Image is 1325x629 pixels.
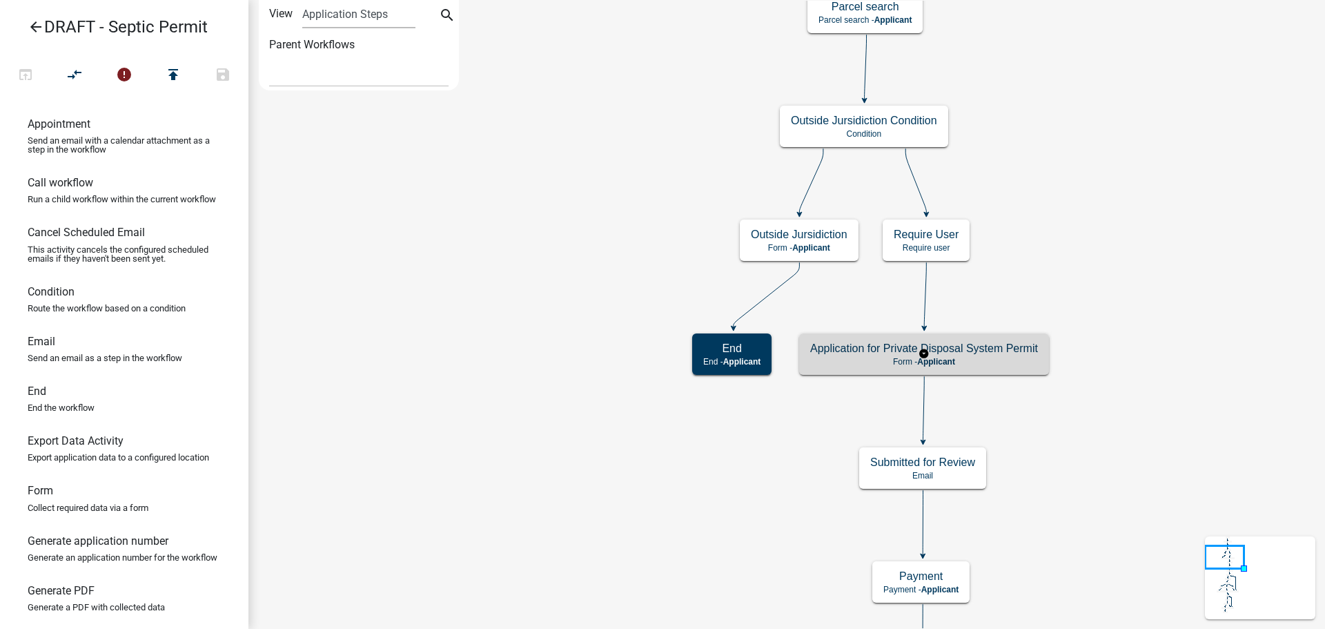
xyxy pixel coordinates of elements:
[28,245,221,263] p: This activity cancels the configured scheduled emails if they haven't been sent yet.
[28,403,95,412] p: End the workflow
[28,354,182,362] p: Send an email as a step in the workflow
[439,7,455,26] i: search
[883,570,959,583] h5: Payment
[116,66,132,86] i: error
[894,243,959,253] p: Require user
[28,335,55,348] h6: Email
[28,553,217,562] p: Generate an application number for the workflow
[28,195,216,204] p: Run a child workflow within the current workflow
[894,228,959,241] h5: Require User
[703,357,760,367] p: End -
[818,15,912,25] p: Parcel search -
[28,285,75,298] h6: Condition
[269,31,355,59] label: Parent Workflows
[28,453,209,462] p: Export application data to a configured location
[215,66,231,86] i: save
[751,243,847,253] p: Form -
[28,584,95,597] h6: Generate PDF
[921,585,959,594] span: Applicant
[874,15,912,25] span: Applicant
[28,603,165,612] p: Generate a PDF with collected data
[28,136,221,154] p: Send an email with a calendar attachment as a step in the workflow
[792,243,830,253] span: Applicant
[28,176,93,189] h6: Call workflow
[50,61,99,90] button: Auto Layout
[436,6,458,28] button: search
[883,585,959,594] p: Payment -
[99,61,149,90] button: 1 problems in this workflow
[870,456,975,469] h5: Submitted for Review
[28,19,44,38] i: arrow_back
[11,11,226,43] a: DRAFT - Septic Permit
[67,66,84,86] i: compare_arrows
[810,342,1038,355] h5: Application for Private Disposal System Permit
[148,61,198,90] button: Publish
[28,385,46,398] h6: End
[28,117,90,130] h6: Appointment
[791,129,937,139] p: Condition
[28,484,53,497] h6: Form
[28,434,124,447] h6: Export Data Activity
[703,342,760,355] h5: End
[870,471,975,481] p: Email
[810,357,1038,367] p: Form -
[28,534,168,548] h6: Generate application number
[791,114,937,127] h5: Outside Jursidiction Condition
[28,503,148,512] p: Collect required data via a form
[28,304,186,313] p: Route the workflow based on a condition
[1,61,50,90] button: Test Workflow
[28,226,145,239] h6: Cancel Scheduled Email
[198,61,248,90] button: Save
[165,66,181,86] i: publish
[723,357,761,367] span: Applicant
[1,61,248,94] div: Workflow actions
[17,66,34,86] i: open_in_browser
[917,357,955,367] span: Applicant
[751,228,847,241] h5: Outside Jursidiction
